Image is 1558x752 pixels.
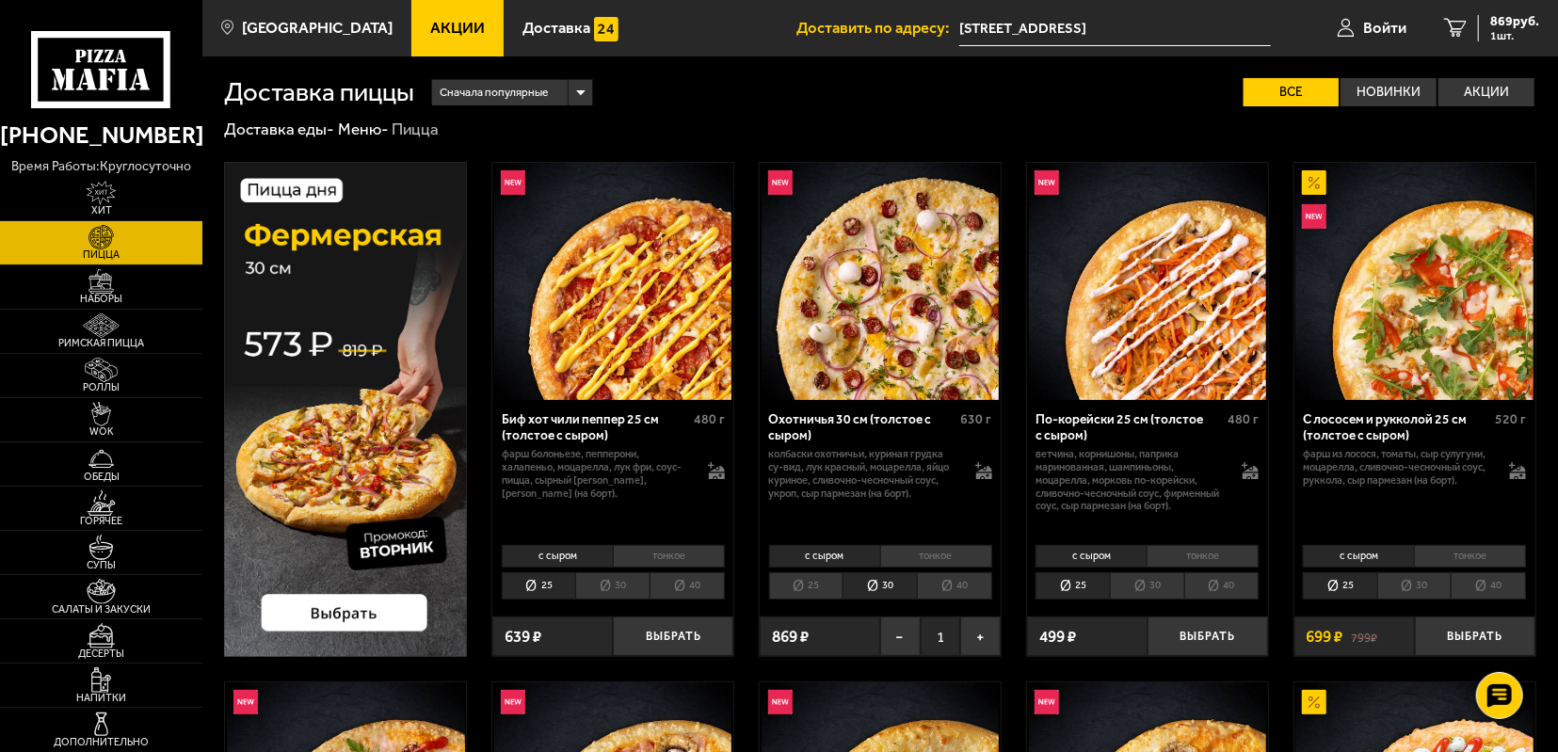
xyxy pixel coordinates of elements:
img: Новинка [1035,170,1059,195]
li: 25 [769,572,843,600]
li: тонкое [1147,545,1259,568]
li: 40 [917,572,992,600]
label: Все [1244,78,1340,106]
label: Акции [1438,78,1534,106]
span: 499 ₽ [1039,629,1076,645]
span: 1 [921,616,961,656]
span: 520 г [1495,411,1526,427]
a: НовинкаПо-корейски 25 см (толстое с сыром) [1027,163,1268,401]
li: тонкое [880,545,992,568]
span: 869 руб. [1490,15,1539,28]
li: с сыром [502,545,613,568]
p: ветчина, корнишоны, паприка маринованная, шампиньоны, моцарелла, морковь по-корейски, сливочно-че... [1036,448,1226,513]
li: 30 [1110,572,1184,600]
li: тонкое [1414,545,1526,568]
img: Биф хот чили пеппер 25 см (толстое с сыром) [494,163,732,401]
span: 630 г [961,411,992,427]
div: С лососем и рукколой 25 см (толстое с сыром) [1303,412,1490,443]
li: с сыром [1036,545,1147,568]
button: Выбрать [613,616,733,656]
button: − [880,616,921,656]
li: 25 [1303,572,1377,600]
span: Сначала популярные [440,77,548,108]
span: 639 ₽ [505,629,541,645]
span: 480 г [1228,411,1259,427]
div: Биф хот чили пеппер 25 см (толстое с сыром) [502,412,689,443]
span: 869 ₽ [772,629,809,645]
span: 1 шт. [1490,30,1539,41]
img: Акционный [1302,690,1326,714]
li: 25 [1036,572,1110,600]
img: Новинка [768,170,793,195]
img: Охотничья 30 см (толстое с сыром) [762,163,1000,401]
li: 40 [1451,572,1526,600]
button: + [960,616,1001,656]
img: Новинка [501,170,525,195]
label: Новинки [1341,78,1437,106]
span: Акции [430,21,485,37]
img: 15daf4d41897b9f0e9f617042186c801.svg [594,17,618,41]
div: По-корейски 25 см (толстое с сыром) [1036,412,1223,443]
div: Пицца [392,119,439,139]
li: 30 [575,572,650,600]
li: тонкое [613,545,725,568]
img: С лососем и рукколой 25 см (толстое с сыром) [1295,163,1534,401]
li: 25 [502,572,576,600]
button: Выбрать [1415,616,1535,656]
li: 30 [843,572,917,600]
li: 40 [1184,572,1260,600]
img: Новинка [233,690,258,714]
input: Ваш адрес доставки [959,11,1271,46]
li: с сыром [769,545,880,568]
p: фарш из лосося, томаты, сыр сулугуни, моцарелла, сливочно-чесночный соус, руккола, сыр пармезан (... [1303,448,1493,487]
a: НовинкаБиф хот чили пеппер 25 см (толстое с сыром) [492,163,733,401]
img: Новинка [1302,204,1326,229]
span: 699 ₽ [1307,629,1343,645]
span: Доставка [522,21,590,37]
img: Акционный [1302,170,1326,195]
s: 799 ₽ [1351,629,1377,645]
a: НовинкаОхотничья 30 см (толстое с сыром) [760,163,1001,401]
img: Новинка [768,690,793,714]
li: 40 [650,572,725,600]
img: Новинка [1035,690,1059,714]
span: 480 г [694,411,725,427]
img: По-корейски 25 см (толстое с сыром) [1029,163,1267,401]
a: Меню- [338,120,389,138]
li: с сыром [1303,545,1414,568]
button: Выбрать [1148,616,1268,656]
p: фарш болоньезе, пепперони, халапеньо, моцарелла, лук фри, соус-пицца, сырный [PERSON_NAME], [PERS... [502,448,692,500]
span: Доставить по адресу: [796,21,959,37]
span: [GEOGRAPHIC_DATA] [242,21,393,37]
a: АкционныйНовинкаС лососем и рукколой 25 см (толстое с сыром) [1294,163,1535,401]
p: колбаски охотничьи, куриная грудка су-вид, лук красный, моцарелла, яйцо куриное, сливочно-чесночн... [769,448,959,500]
h1: Доставка пиццы [224,79,414,105]
img: Новинка [501,690,525,714]
a: Доставка еды- [224,120,334,138]
span: Войти [1363,21,1406,37]
li: 30 [1377,572,1452,600]
div: Охотничья 30 см (толстое с сыром) [769,412,956,443]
